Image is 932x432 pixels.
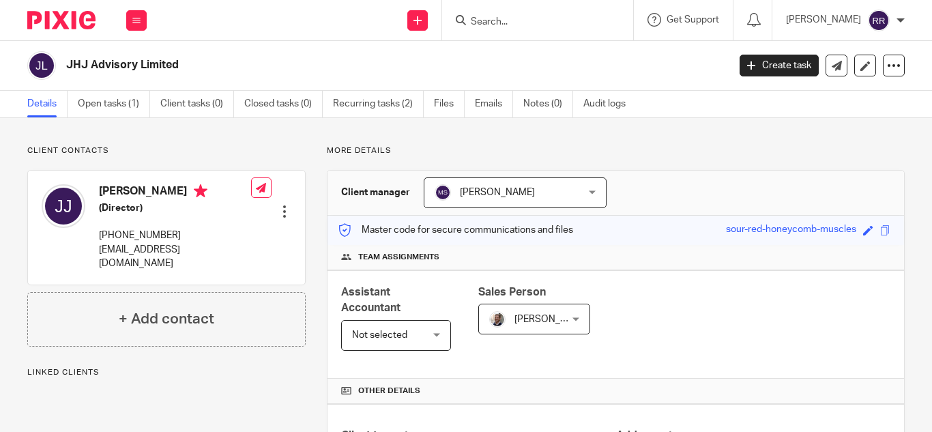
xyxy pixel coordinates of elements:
[99,243,251,271] p: [EMAIL_ADDRESS][DOMAIN_NAME]
[434,91,465,117] a: Files
[469,16,592,29] input: Search
[460,188,535,197] span: [PERSON_NAME]
[160,91,234,117] a: Client tasks (0)
[99,201,251,215] h5: (Director)
[99,184,251,201] h4: [PERSON_NAME]
[786,13,861,27] p: [PERSON_NAME]
[435,184,451,201] img: svg%3E
[27,51,56,80] img: svg%3E
[42,184,85,228] img: svg%3E
[27,145,306,156] p: Client contacts
[514,315,589,324] span: [PERSON_NAME]
[341,186,410,199] h3: Client manager
[358,252,439,263] span: Team assignments
[726,222,856,238] div: sour-red-honeycomb-muscles
[66,58,589,72] h2: JHJ Advisory Limited
[27,11,96,29] img: Pixie
[27,91,68,117] a: Details
[667,15,719,25] span: Get Support
[358,386,420,397] span: Other details
[244,91,323,117] a: Closed tasks (0)
[523,91,573,117] a: Notes (0)
[740,55,819,76] a: Create task
[338,223,573,237] p: Master code for secure communications and files
[194,184,207,198] i: Primary
[341,287,401,313] span: Assistant Accountant
[27,367,306,378] p: Linked clients
[333,91,424,117] a: Recurring tasks (2)
[475,91,513,117] a: Emails
[78,91,150,117] a: Open tasks (1)
[489,311,506,328] img: Matt%20Circle.png
[478,287,546,298] span: Sales Person
[99,229,251,242] p: [PHONE_NUMBER]
[583,91,636,117] a: Audit logs
[868,10,890,31] img: svg%3E
[352,330,407,340] span: Not selected
[327,145,905,156] p: More details
[119,308,214,330] h4: + Add contact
